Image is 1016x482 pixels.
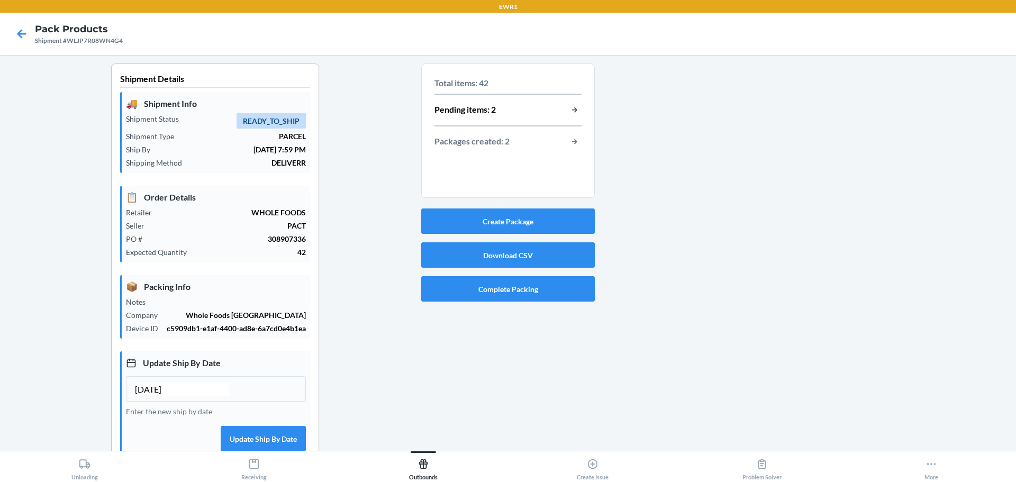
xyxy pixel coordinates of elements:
button: Update Ship By Date [221,426,306,451]
div: Problem Solver [742,454,782,480]
p: PARCEL [183,131,306,142]
button: Create Package [421,208,595,234]
p: Whole Foods [GEOGRAPHIC_DATA] [166,310,306,321]
p: Company [126,310,166,321]
p: 308907336 [151,233,306,244]
button: Problem Solver [677,451,847,480]
button: Complete Packing [421,276,595,302]
p: Shipment Type [126,131,183,142]
p: Packing Info [126,279,306,294]
p: Pending items: 2 [434,103,496,117]
button: button-view-packages-created [568,135,582,149]
p: Enter the new ship by date [126,406,306,417]
div: Create Issue [577,454,609,480]
p: Shipping Method [126,157,190,168]
p: 42 [195,247,306,258]
button: Create Issue [508,451,677,480]
p: c5909db1-e1af-4400-ad8e-6a7cd0e4b1ea [167,323,306,334]
p: Device ID [126,323,167,334]
button: button-view-pending-items [568,103,582,117]
p: [DATE] 7:59 PM [159,144,306,155]
h4: Pack Products [35,22,123,36]
p: Seller [126,220,153,231]
button: More [847,451,1016,480]
p: Ship By [126,144,159,155]
p: DELIVERR [190,157,306,168]
p: WHOLE FOODS [160,207,306,218]
div: Outbounds [409,454,438,480]
p: Shipment Details [120,72,310,88]
p: Order Details [126,190,306,204]
div: More [924,454,938,480]
div: Shipment #WLJP7R08WN4G4 [35,36,123,46]
p: Notes [126,296,154,307]
span: 📦 [126,279,138,294]
p: PACT [153,220,306,231]
p: Update Ship By Date [126,356,306,370]
p: Shipment Status [126,113,187,124]
button: Receiving [169,451,339,480]
span: 📋 [126,190,138,204]
button: Outbounds [339,451,508,480]
p: PO # [126,233,151,244]
button: Download CSV [421,242,595,268]
p: EWR1 [499,2,518,12]
span: READY_TO_SHIP [237,113,306,129]
p: Total items: 42 [434,77,582,89]
p: Packages created: 2 [434,135,510,149]
span: 🚚 [126,96,138,111]
p: Expected Quantity [126,247,195,258]
div: Unloading [71,454,98,480]
input: MM/DD/YYYY [135,383,229,396]
p: Shipment Info [126,96,306,111]
div: Receiving [241,454,267,480]
p: Retailer [126,207,160,218]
